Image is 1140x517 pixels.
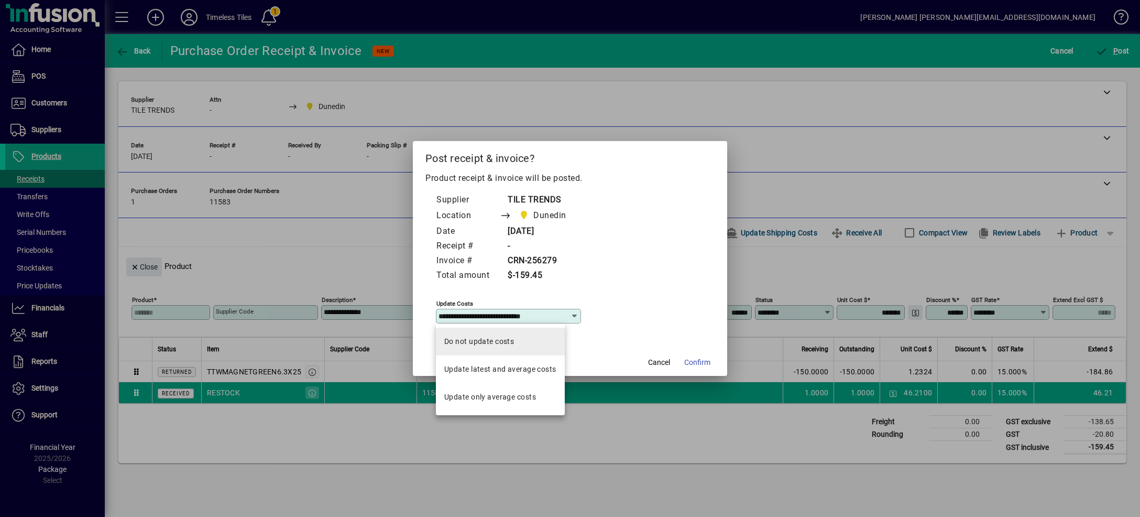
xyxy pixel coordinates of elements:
td: - [500,239,586,254]
td: CRN-256279 [500,254,586,268]
td: Location [436,208,500,224]
h2: Post receipt & invoice? [413,141,727,171]
button: Confirm [680,353,715,372]
td: [DATE] [500,224,586,239]
span: Confirm [684,357,710,368]
td: $-159.45 [500,268,586,283]
p: Product receipt & invoice will be posted. [425,172,715,185]
td: Date [436,224,500,239]
td: Supplier [436,193,500,208]
span: Cancel [648,357,670,368]
mat-option: Update only average costs [436,383,565,411]
button: Cancel [642,353,676,372]
div: Do not update costs [444,336,514,347]
td: TILE TRENDS [500,193,586,208]
mat-label: Update costs [436,300,473,307]
td: Invoice # [436,254,500,268]
div: Update latest and average costs [444,364,556,375]
div: Update only average costs [444,392,536,403]
span: Dunedin [533,209,566,222]
span: Dunedin [516,208,571,223]
td: Total amount [436,268,500,283]
mat-option: Do not update costs [436,328,565,356]
mat-option: Update latest and average costs [436,356,565,383]
td: Receipt # [436,239,500,254]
